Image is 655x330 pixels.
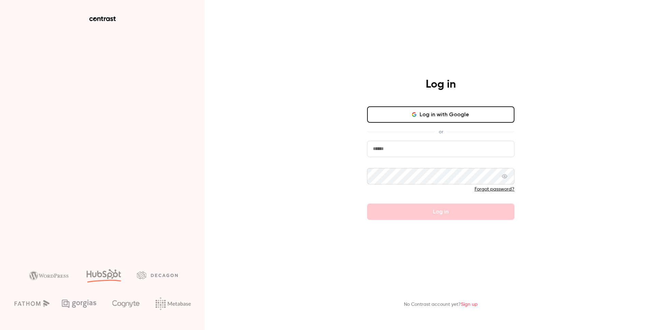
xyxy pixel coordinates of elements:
span: or [435,128,447,135]
img: decagon [137,271,178,279]
p: No Contrast account yet? [404,301,478,308]
a: Sign up [461,302,478,307]
button: Log in with Google [367,106,514,123]
h4: Log in [426,78,456,91]
a: Forgot password? [475,187,514,192]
